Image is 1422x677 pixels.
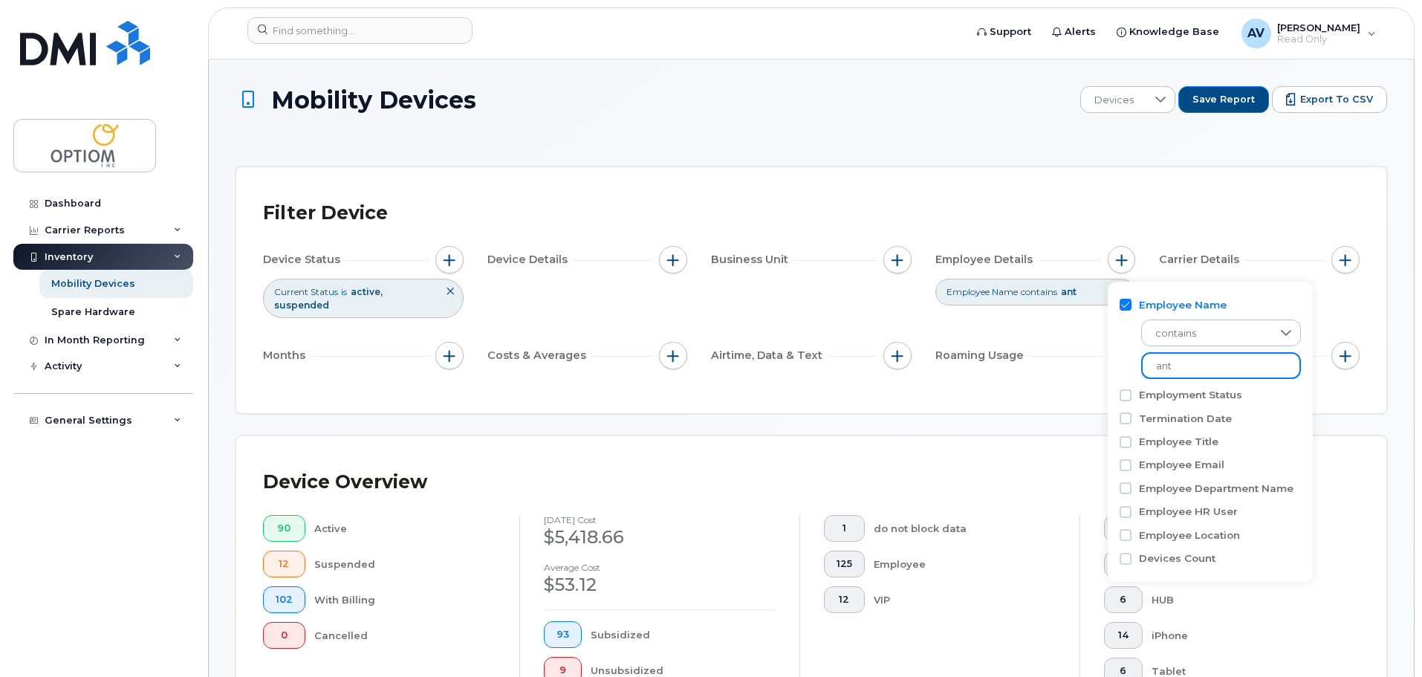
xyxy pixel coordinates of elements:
label: Termination Date [1139,412,1232,426]
h4: Average cost [544,563,776,572]
span: Months [263,348,310,363]
span: Airtime, Data & Text [711,348,827,363]
span: 90 [276,522,293,534]
button: 76 [1104,515,1143,542]
div: Employee [874,551,1056,577]
label: Employee Title [1139,435,1218,449]
span: Save Report [1192,93,1255,106]
div: Subsidized [591,621,776,648]
label: Employment Status [1139,388,1242,402]
button: 125 [824,551,865,577]
label: Employee HR User [1139,505,1238,519]
div: Filter Device [263,194,388,233]
span: 0 [276,629,293,641]
div: Active [314,515,496,542]
button: 14 [1104,622,1143,649]
button: 1 [824,515,865,542]
button: 0 [263,622,305,649]
span: 9 [556,664,569,676]
label: Employee Department Name [1139,482,1293,496]
div: Device Overview [263,463,427,502]
label: Employee Name [1139,298,1227,312]
div: VIP [874,586,1056,613]
button: 102 [263,586,305,613]
div: $5,418.66 [544,525,776,550]
span: Carrier Details [1159,252,1244,268]
h4: [DATE] cost [544,515,776,525]
span: active [351,286,383,297]
span: contains [1021,285,1057,298]
span: 125 [837,558,852,570]
span: Current Status [274,285,338,298]
span: Costs & Averages [487,348,591,363]
button: 90 [263,515,305,542]
div: iPhone [1152,622,1337,649]
label: Employee Email [1139,458,1224,472]
span: Employee Name [947,285,1018,298]
div: Cancelled [314,622,496,649]
span: is [341,285,347,298]
span: Roaming Usage [935,348,1028,363]
span: suspended [274,299,329,311]
button: 12 [263,551,305,577]
button: Save Report [1178,86,1269,113]
div: With Billing [314,586,496,613]
div: $53.12 [544,572,776,597]
span: ant [1061,286,1077,297]
span: contains [1142,320,1272,347]
input: Enter Value [1141,352,1301,379]
span: 14 [1117,629,1130,641]
span: 93 [556,629,569,641]
span: Device Details [487,252,572,268]
div: HUB [1152,586,1337,613]
span: 12 [837,594,852,606]
button: 0 [1104,551,1143,577]
span: Device Status [263,252,345,268]
span: 12 [276,558,293,570]
label: Devices Count [1139,551,1215,566]
button: 12 [824,586,865,613]
span: Mobility Devices [271,87,476,113]
span: 6 [1117,594,1130,606]
span: Export to CSV [1300,93,1373,106]
button: 6 [1104,586,1143,613]
span: Devices [1081,87,1147,114]
span: Employee Details [935,252,1037,268]
span: Business Unit [711,252,793,268]
span: 1 [837,522,852,534]
span: 102 [276,594,293,606]
button: 93 [544,621,582,648]
div: do not block data [874,515,1056,542]
span: 6 [1117,665,1130,677]
button: Export to CSV [1272,86,1387,113]
label: Employee Location [1139,528,1240,542]
div: Suspended [314,551,496,577]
